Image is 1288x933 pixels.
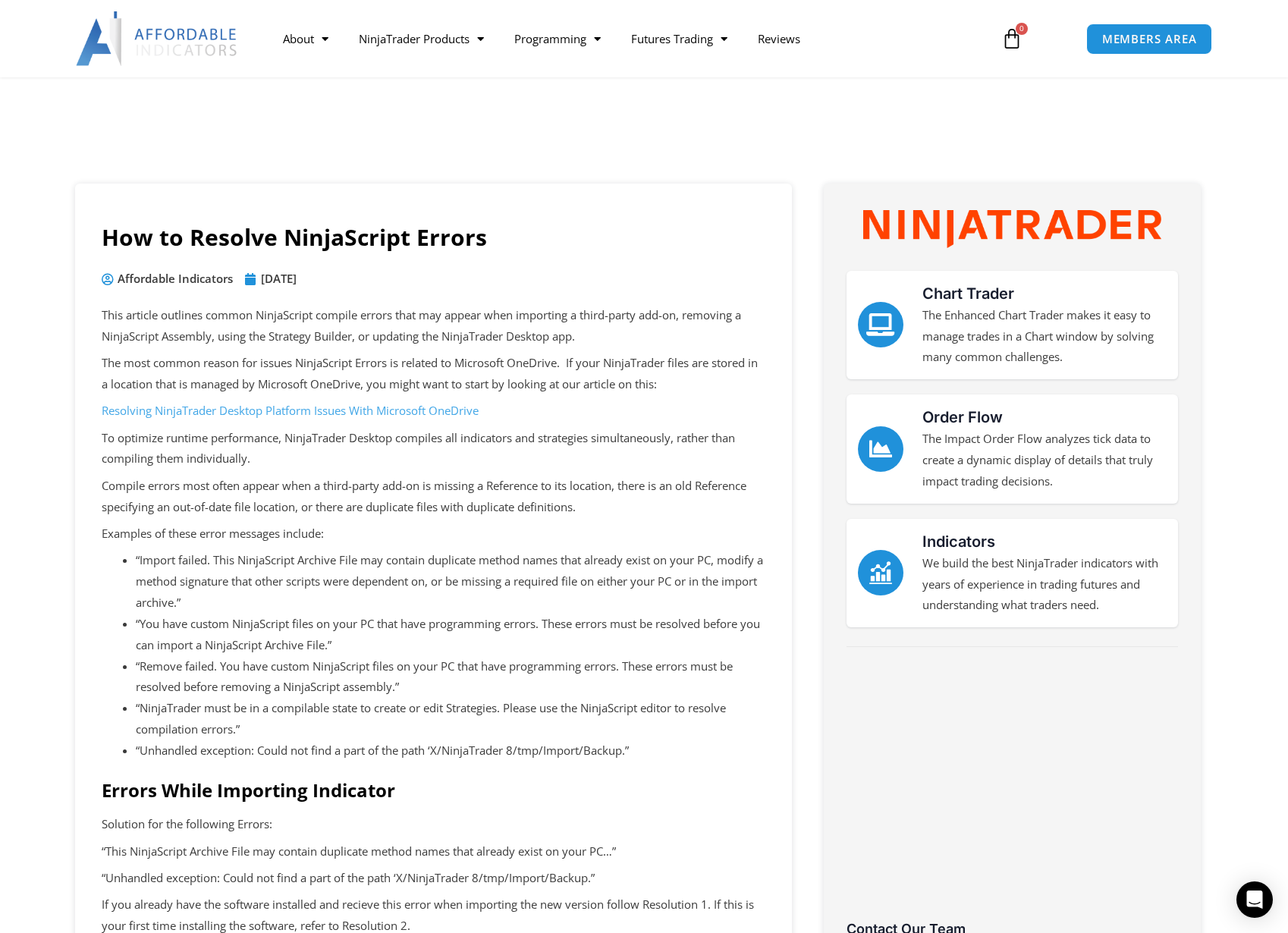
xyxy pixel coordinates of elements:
p: To optimize runtime performance, NinjaTrader Desktop compiles all indicators and strategies simul... [102,428,765,470]
a: Futures Trading [616,21,743,56]
li: “Import failed. This NinjaScript Archive File may contain duplicate method names that already exi... [136,550,765,614]
span: 0 [1016,23,1028,35]
p: The Enhanced Chart Trader makes it easy to manage trades in a Chart window by solving many common... [922,305,1167,369]
p: “Unhandled exception: Could not find a part of the path ‘X/NinjaTrader 8/tmp/Import/Backup.” [102,868,765,889]
iframe: Customer reviews powered by Trustpilot [847,666,1178,931]
p: The most common reason for issues NinjaScript Errors is related to Microsoft OneDrive. If your Ni... [102,353,765,395]
li: “Unhandled exception: Could not find a part of the path ‘X/NinjaTrader 8/tmp/Import/Backup.” [136,740,765,762]
img: LogoAI | Affordable Indicators – NinjaTrader [76,11,239,66]
p: “This NinjaScript Archive File may contain duplicate method names that already exist on your PC…” [102,841,765,862]
a: Resolving NinjaTrader Desktop Platform Issues With Microsoft OneDrive [102,403,479,418]
p: Solution for the following Errors: [102,814,765,835]
time: [DATE] [261,271,297,286]
a: Chart Trader [922,284,1014,303]
a: MEMBERS AREA [1086,24,1213,55]
h2: Errors While Importing Indicator [102,778,765,802]
a: Indicators [858,550,903,595]
a: Programming [499,21,616,56]
p: This article outlines common NinjaScript compile errors that may appear when importing a third-pa... [102,305,765,347]
span: Affordable Indicators [114,269,233,290]
li: “Remove failed. You have custom NinjaScript files on your PC that have programming errors. These ... [136,656,765,699]
p: Examples of these error messages include: [102,523,765,545]
a: Order Flow [922,408,1003,426]
p: Compile errors most often appear when a third-party add-on is missing a Reference to its location... [102,476,765,518]
a: Chart Trader [858,302,903,347]
span: MEMBERS AREA [1102,33,1197,45]
div: Open Intercom Messenger [1236,881,1273,918]
a: About [268,21,344,56]
h1: How to Resolve NinjaScript Errors [102,221,765,253]
a: 0 [979,17,1045,61]
img: NinjaTrader Wordmark color RGB | Affordable Indicators – NinjaTrader [863,210,1161,248]
p: We build the best NinjaTrader indicators with years of experience in trading futures and understa... [922,553,1167,617]
p: The Impact Order Flow analyzes tick data to create a dynamic display of details that truly impact... [922,429,1167,492]
a: Reviews [743,21,815,56]
a: Indicators [922,532,995,551]
li: “NinjaTrader must be in a compilable state to create or edit Strategies. Please use the NinjaScri... [136,698,765,740]
a: NinjaTrader Products [344,21,499,56]
nav: Menu [268,21,984,56]
li: “You have custom NinjaScript files on your PC that have programming errors. These errors must be ... [136,614,765,656]
a: Order Flow [858,426,903,472]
